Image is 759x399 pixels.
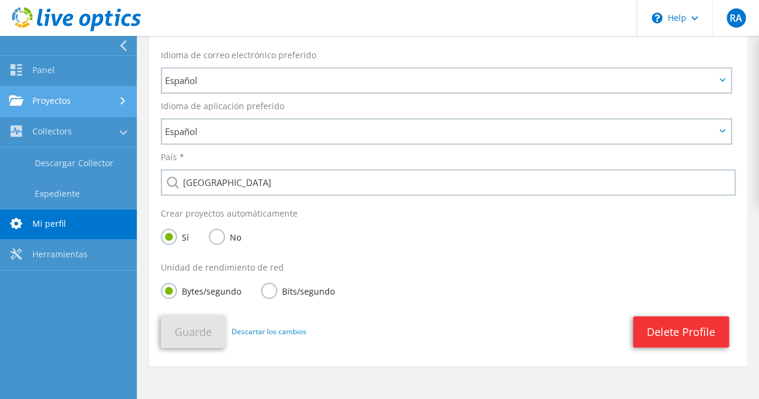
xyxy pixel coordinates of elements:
label: Unidad de rendimiento de red [161,262,284,274]
a: Delete Profile [633,316,729,347]
span: Español [165,73,715,88]
label: Idioma de aplicación preferido [161,100,284,112]
span: Español [165,124,715,139]
svg: \n [652,13,662,23]
label: Bits/segundo [261,283,335,298]
label: País * [161,151,184,163]
a: Descartar los cambios [232,325,307,338]
label: Bytes/segundo [161,283,241,298]
label: Crear proyectos automáticamente [161,208,298,220]
label: Idioma de correo electrónico preferido [161,49,316,61]
button: Guarde [161,316,226,348]
label: Sí [161,229,189,244]
span: RA [727,8,746,28]
label: No [209,229,241,244]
